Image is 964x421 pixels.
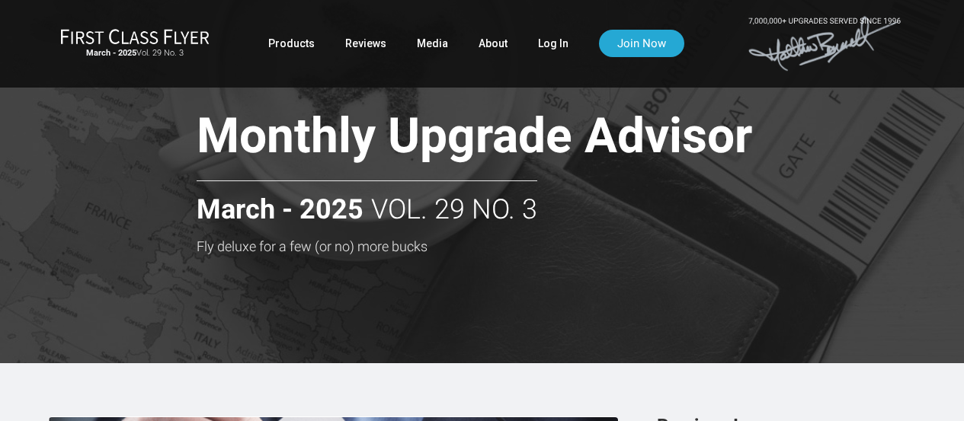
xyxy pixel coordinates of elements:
strong: March - 2025 [86,48,136,58]
small: Vol. 29 No. 3 [60,48,210,59]
a: Reviews [345,30,386,57]
img: First Class Flyer [60,28,210,44]
h2: Vol. 29 No. 3 [197,180,537,225]
a: Media [417,30,448,57]
h3: Fly deluxe for a few (or no) more bucks [197,239,841,254]
a: First Class FlyerMarch - 2025Vol. 29 No. 3 [60,28,210,59]
a: Join Now [599,30,684,57]
a: Products [268,30,315,57]
a: Log In [538,30,568,57]
h1: Monthly Upgrade Advisor [197,110,841,168]
a: About [479,30,508,57]
strong: March - 2025 [197,195,364,225]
